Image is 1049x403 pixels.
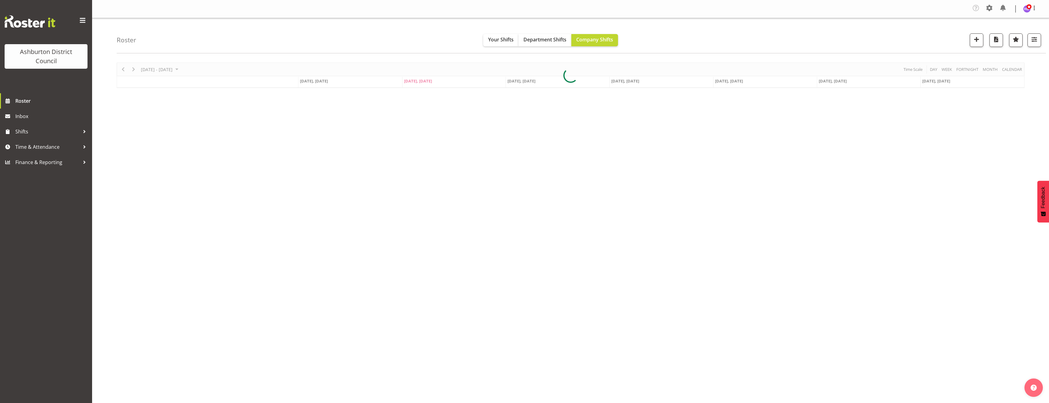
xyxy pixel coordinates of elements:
[1009,33,1023,47] button: Highlight an important date within the roster.
[488,36,514,43] span: Your Shifts
[11,47,81,66] div: Ashburton District Council
[15,127,80,136] span: Shifts
[523,36,566,43] span: Department Shifts
[15,142,80,152] span: Time & Attendance
[571,34,618,46] button: Company Shifts
[519,34,571,46] button: Department Shifts
[1023,5,1031,13] img: hayley-dickson3805.jpg
[1040,187,1046,208] span: Feedback
[970,33,983,47] button: Add a new shift
[15,158,80,167] span: Finance & Reporting
[117,36,136,44] h4: Roster
[1037,181,1049,222] button: Feedback - Show survey
[989,33,1003,47] button: Download a PDF of the roster according to the set date range.
[576,36,613,43] span: Company Shifts
[5,15,55,28] img: Rosterit website logo
[1028,33,1041,47] button: Filter Shifts
[483,34,519,46] button: Your Shifts
[15,96,89,106] span: Roster
[15,112,89,121] span: Inbox
[1031,385,1037,391] img: help-xxl-2.png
